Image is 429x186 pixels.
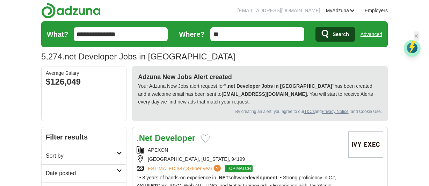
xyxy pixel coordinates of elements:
[304,109,315,114] a: T&Cs
[41,52,235,61] h1: .net Developer Jobs in [GEOGRAPHIC_DATA]
[46,151,117,160] h2: Sort by
[46,169,117,178] h2: Date posted
[201,134,210,143] button: Add to favorite jobs
[138,72,382,82] h2: Adzuna New Jobs Alert created
[138,108,382,115] div: By creating an alert, you agree to our and , and Cookie Use.
[137,133,195,143] a: .Net Developer
[177,166,195,171] span: $87,876
[42,147,126,165] a: Sort by
[247,175,277,180] strong: development
[179,29,204,40] label: Where?
[214,165,221,172] span: ?
[225,165,253,172] span: TOP MATCH
[237,7,320,14] li: [EMAIL_ADDRESS][DOMAIN_NAME]
[42,164,126,182] a: Date posted
[47,29,68,40] label: What?
[138,82,382,106] p: Your Adzuna New Jobs alert request for has been created and a welcome email has been sent to . Yo...
[365,7,388,14] a: Employers
[326,7,355,14] a: MyAdzuna
[148,165,222,172] a: ESTIMATED:$87,876per year?
[46,76,122,88] div: $126,049
[41,3,101,19] img: Adzuna logo
[224,83,335,89] strong: ".net Developer Jobs in [GEOGRAPHIC_DATA]"
[139,133,153,143] strong: Net
[361,27,382,41] a: Advanced
[333,27,349,41] span: Search
[322,109,349,114] a: Privacy Notice
[315,27,355,42] button: Search
[46,71,122,76] div: Average Salary
[137,146,343,154] div: APEXON
[41,50,62,63] span: 5,274
[42,127,126,147] h2: Filter results
[221,91,307,97] strong: [EMAIL_ADDRESS][DOMAIN_NAME]
[219,175,228,180] strong: NET
[348,131,383,158] img: Company logo
[155,133,195,143] strong: Developer
[137,155,343,163] div: [GEOGRAPHIC_DATA], [US_STATE], 94199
